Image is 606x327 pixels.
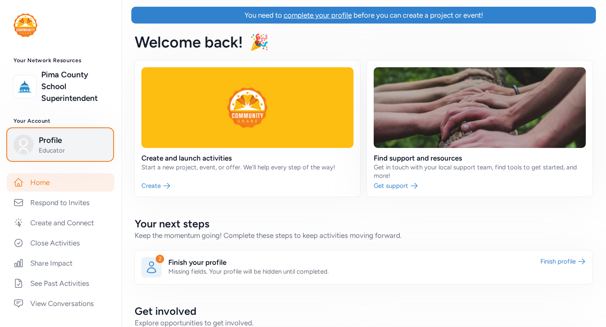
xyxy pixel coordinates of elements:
a: Create and Connect [7,214,114,232]
img: logo [13,13,37,37]
span: Profile [39,134,107,146]
h2: Your next steps [135,217,593,230]
div: Keep the momentum going! Complete these steps to keep activities moving forward. [135,230,593,240]
div: 2 [156,255,164,263]
a: Home [7,173,114,192]
h3: Your Network Resources [13,57,108,64]
img: logo [16,77,34,96]
span: complete your profile [284,11,352,19]
span: Educator [39,146,107,155]
a: View Conversations [7,294,114,313]
a: Respond to Invites [7,193,114,212]
h3: Your Account [13,118,108,124]
a: Pima County School Superintendent [41,69,108,104]
button: ProfileEducator [8,129,112,160]
div: You need to before you can create a project or event! [245,10,483,20]
h2: Get involved [135,304,593,318]
span: 🎉 [250,33,269,51]
a: See Past Activities [7,274,114,293]
a: Close Activities [7,234,114,252]
a: Share Impact [7,254,114,272]
span: Welcome back ! [135,33,243,51]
